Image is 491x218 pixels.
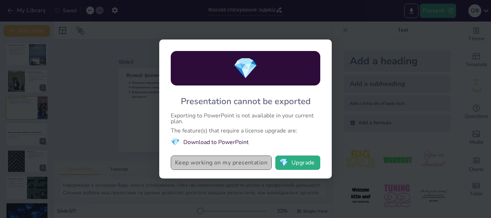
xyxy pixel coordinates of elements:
div: Exporting to PowerPoint is not available in your current plan. [171,113,320,124]
span: diamond [233,55,258,82]
div: Presentation cannot be exported [181,96,311,107]
span: diamond [171,137,180,147]
button: Keep working on my presentation [171,156,272,170]
li: Download to PowerPoint [171,137,320,147]
button: diamondUpgrade [275,156,320,170]
div: The feature(s) that require a license upgrade are: [171,128,320,134]
span: diamond [279,159,288,166]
